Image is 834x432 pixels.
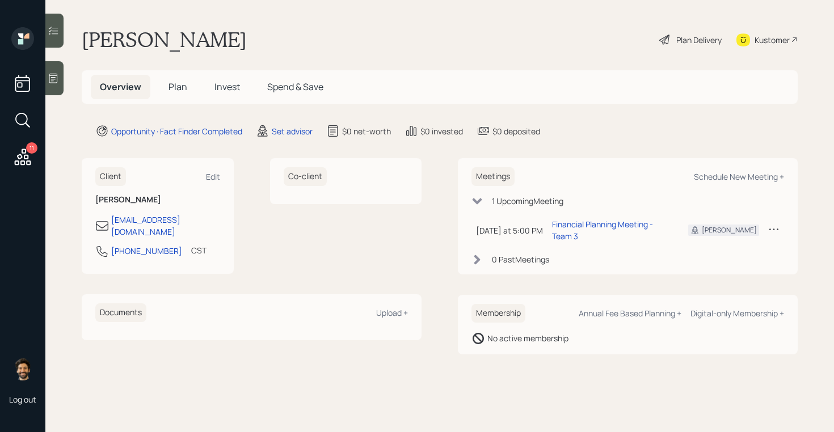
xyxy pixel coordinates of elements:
[214,81,240,93] span: Invest
[169,81,187,93] span: Plan
[191,244,207,256] div: CST
[676,34,722,46] div: Plan Delivery
[95,167,126,186] h6: Client
[694,171,784,182] div: Schedule New Meeting +
[702,225,757,235] div: [PERSON_NAME]
[206,171,220,182] div: Edit
[420,125,463,137] div: $0 invested
[111,245,182,257] div: [PHONE_NUMBER]
[476,225,543,236] div: [DATE] at 5:00 PM
[272,125,313,137] div: Set advisor
[267,81,323,93] span: Spend & Save
[376,307,408,318] div: Upload +
[471,167,515,186] h6: Meetings
[95,195,220,205] h6: [PERSON_NAME]
[492,195,563,207] div: 1 Upcoming Meeting
[284,167,327,186] h6: Co-client
[11,358,34,380] img: eric-schwartz-headshot.png
[95,303,146,322] h6: Documents
[579,308,681,319] div: Annual Fee Based Planning +
[552,218,670,242] div: Financial Planning Meeting - Team 3
[100,81,141,93] span: Overview
[471,304,525,323] h6: Membership
[111,125,242,137] div: Opportunity · Fact Finder Completed
[492,125,540,137] div: $0 deposited
[9,394,36,405] div: Log out
[487,332,568,344] div: No active membership
[82,27,247,52] h1: [PERSON_NAME]
[690,308,784,319] div: Digital-only Membership +
[26,142,37,154] div: 11
[111,214,220,238] div: [EMAIL_ADDRESS][DOMAIN_NAME]
[492,253,549,265] div: 0 Past Meeting s
[755,34,790,46] div: Kustomer
[342,125,391,137] div: $0 net-worth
